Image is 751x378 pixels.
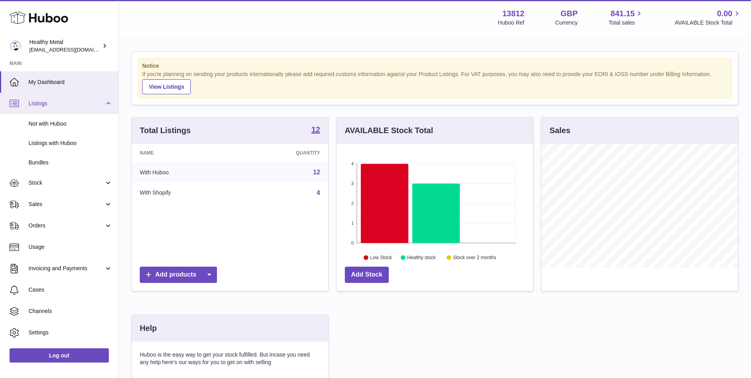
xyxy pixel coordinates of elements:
[351,161,354,166] text: 4
[29,200,104,208] span: Sales
[675,19,741,27] span: AVAILABLE Stock Total
[561,8,578,19] strong: GBP
[29,100,104,107] span: Listings
[238,144,328,162] th: Quantity
[29,179,104,187] span: Stock
[311,126,320,135] a: 12
[675,8,741,27] a: 0.00 AVAILABLE Stock Total
[10,348,109,363] a: Log out
[317,189,320,196] a: 4
[140,351,320,366] p: Huboo is the easy way to get your stock fulfilled. But incase you need any help here's our ways f...
[29,38,101,53] div: Healthy Metal
[313,169,320,176] a: 12
[29,120,112,128] span: Not with Huboo
[351,201,354,206] text: 2
[29,46,116,53] span: [EMAIL_ADDRESS][DOMAIN_NAME]
[29,243,112,251] span: Usage
[10,40,21,52] img: internalAdmin-13812@internal.huboo.com
[29,286,112,294] span: Cases
[132,144,238,162] th: Name
[453,255,496,260] text: Stock over 2 months
[140,267,217,283] a: Add products
[132,162,238,183] td: With Huboo
[29,329,112,336] span: Settings
[351,241,354,245] text: 0
[608,8,644,27] a: 841.15 Total sales
[142,71,728,94] div: If you're planning on sending your products internationally please add required customs informati...
[140,323,157,334] h3: Help
[351,181,354,186] text: 3
[610,8,635,19] span: 841.15
[502,8,525,19] strong: 13812
[498,19,525,27] div: Huboo Ref
[345,267,389,283] a: Add Stock
[29,265,104,272] span: Invoicing and Payments
[142,79,191,94] a: View Listings
[351,221,354,225] text: 1
[370,255,392,260] text: Low Stock
[142,62,728,70] strong: Notice
[140,125,191,136] h3: Total Listings
[132,183,238,203] td: With Shopify
[345,125,433,136] h3: AVAILABLE Stock Total
[29,78,112,86] span: My Dashboard
[608,19,644,27] span: Total sales
[555,19,578,27] div: Currency
[407,255,436,260] text: Healthy stock
[549,125,570,136] h3: Sales
[29,159,112,166] span: Bundles
[311,126,320,134] strong: 12
[29,139,112,147] span: Listings with Huboo
[717,8,732,19] span: 0.00
[29,222,104,229] span: Orders
[29,307,112,315] span: Channels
